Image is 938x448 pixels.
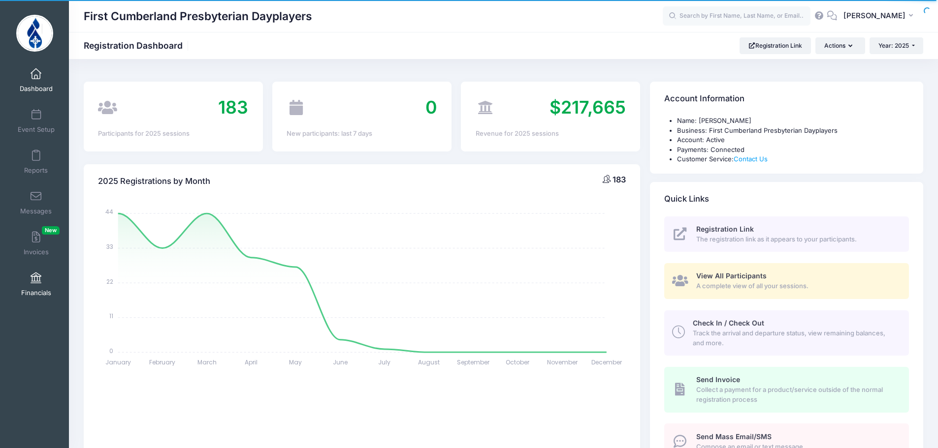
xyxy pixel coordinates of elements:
div: Participants for 2025 sessions [98,129,248,139]
tspan: 44 [105,208,113,216]
tspan: 0 [109,346,113,355]
tspan: October [506,358,530,366]
a: InvoicesNew [13,226,60,261]
tspan: January [105,358,131,366]
a: Messages [13,185,60,220]
a: Registration Link [740,37,811,54]
span: $217,665 [550,96,626,118]
h1: Registration Dashboard [84,40,191,51]
tspan: March [197,358,217,366]
h4: Account Information [664,85,744,113]
span: Messages [20,207,52,215]
span: Reports [24,166,48,175]
span: Event Setup [18,125,55,134]
span: Registration Link [696,225,754,233]
span: Financials [21,289,51,297]
span: Track the arrival and departure status, view remaining balances, and more. [693,329,898,348]
button: Actions [815,37,865,54]
span: 183 [218,96,248,118]
button: Year: 2025 [870,37,923,54]
h1: First Cumberland Presbyterian Dayplayers [84,5,312,28]
a: Contact Us [734,155,768,163]
a: Dashboard [13,63,60,97]
span: [PERSON_NAME] [843,10,906,21]
input: Search by First Name, Last Name, or Email... [663,6,810,26]
div: Revenue for 2025 sessions [476,129,626,139]
a: Financials [13,267,60,301]
h4: 2025 Registrations by Month [98,167,210,195]
tspan: May [290,358,302,366]
span: New [42,226,60,235]
div: New participants: last 7 days [287,129,437,139]
span: Collect a payment for a product/service outside of the normal registration process [696,385,898,404]
tspan: June [333,358,348,366]
li: Payments: Connected [677,145,909,155]
h4: Quick Links [664,185,709,213]
span: Check In / Check Out [693,319,764,327]
li: Customer Service: [677,154,909,164]
span: Send Mass Email/SMS [696,432,772,441]
li: Name: [PERSON_NAME] [677,116,909,126]
span: 183 [613,175,626,184]
tspan: September [457,358,490,366]
img: First Cumberland Presbyterian Dayplayers [16,15,53,52]
span: Dashboard [20,85,53,93]
span: 0 [425,96,437,118]
tspan: February [150,358,176,366]
tspan: July [379,358,391,366]
span: Invoices [24,248,49,256]
span: Year: 2025 [878,42,909,49]
tspan: 11 [109,312,113,320]
tspan: December [591,358,622,366]
a: Reports [13,145,60,179]
span: A complete view of all your sessions. [696,281,898,291]
li: Account: Active [677,135,909,145]
a: Check In / Check Out Track the arrival and departure status, view remaining balances, and more. [664,310,909,356]
button: [PERSON_NAME] [837,5,923,28]
span: View All Participants [696,271,767,280]
a: Send Invoice Collect a payment for a product/service outside of the normal registration process [664,367,909,412]
tspan: August [418,358,440,366]
a: Event Setup [13,104,60,138]
span: Send Invoice [696,375,740,384]
tspan: 33 [106,242,113,251]
a: Registration Link The registration link as it appears to your participants. [664,216,909,252]
tspan: April [245,358,258,366]
li: Business: First Cumberland Presbyterian Dayplayers [677,126,909,136]
span: The registration link as it appears to your participants. [696,235,898,244]
tspan: 22 [106,277,113,285]
tspan: November [547,358,578,366]
a: View All Participants A complete view of all your sessions. [664,263,909,299]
